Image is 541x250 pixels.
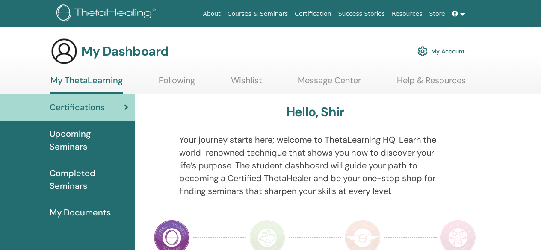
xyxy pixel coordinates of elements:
[50,75,123,94] a: My ThetaLearning
[50,206,111,219] span: My Documents
[298,75,361,92] a: Message Center
[199,6,224,22] a: About
[50,127,128,153] span: Upcoming Seminars
[50,101,105,114] span: Certifications
[50,38,78,65] img: generic-user-icon.jpg
[224,6,292,22] a: Courses & Seminars
[231,75,262,92] a: Wishlist
[335,6,388,22] a: Success Stories
[426,6,449,22] a: Store
[179,133,451,197] p: Your journey starts here; welcome to ThetaLearning HQ. Learn the world-renowned technique that sh...
[417,44,428,59] img: cog.svg
[397,75,466,92] a: Help & Resources
[286,104,344,120] h3: Hello, Shir
[81,44,169,59] h3: My Dashboard
[159,75,195,92] a: Following
[56,4,159,24] img: logo.png
[50,167,128,192] span: Completed Seminars
[417,42,465,61] a: My Account
[291,6,334,22] a: Certification
[388,6,426,22] a: Resources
